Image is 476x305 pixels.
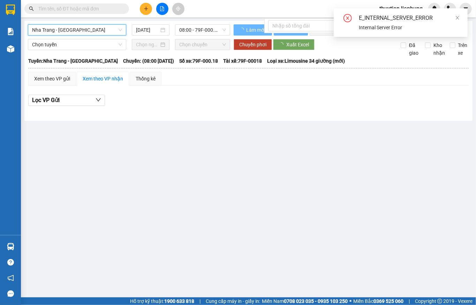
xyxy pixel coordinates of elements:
[437,299,442,304] span: copyright
[234,24,272,36] button: Làm mới
[32,25,122,35] span: Nha Trang - Bình Dương
[136,41,159,48] input: Chọn ngày
[359,24,459,31] div: Internal Server Error
[32,96,60,104] span: Lọc VP Gửi
[262,297,348,305] span: Miền Nam
[6,5,15,15] img: logo-vxr
[349,300,352,303] span: ⚪️
[164,298,194,304] strong: 1900 633 818
[7,45,14,53] img: warehouse-icon
[359,14,459,22] div: E_INTERNAL_SERVER_ERROR
[96,97,101,103] span: down
[234,39,272,50] button: Chuyển phơi
[34,75,70,83] div: Xem theo VP gửi
[7,275,14,281] span: notification
[409,297,410,305] span: |
[460,3,472,15] button: caret-down
[431,6,438,12] img: icon-new-feature
[246,26,266,34] span: Làm mới
[343,14,352,24] span: close-circle
[455,41,470,57] span: Trên xe
[28,95,105,106] button: Lọc VP Gửi
[7,259,14,266] span: question-circle
[156,3,168,15] button: file-add
[28,58,118,64] b: Tuyến: Nha Trang - [GEOGRAPHIC_DATA]
[353,297,403,305] span: Miền Bắc
[7,290,14,297] span: message
[29,6,34,11] span: search
[406,41,421,57] span: Đã giao
[83,75,123,83] div: Xem theo VP nhận
[273,39,315,50] button: Xuất Excel
[463,6,469,12] span: caret-down
[455,15,460,20] span: close
[373,298,403,304] strong: 0369 525 060
[223,57,262,65] span: Tài xế: 79F-00018
[136,26,159,34] input: 12/10/2025
[32,39,122,50] span: Chọn tuyến
[176,6,181,11] span: aim
[136,75,156,83] div: Thống kê
[268,20,390,31] input: Nhập số tổng đài
[179,57,218,65] span: Số xe: 79F-000.18
[239,28,245,32] span: loading
[374,4,428,13] span: thuytien.lienhung
[431,41,448,57] span: Kho nhận
[38,5,121,13] input: Tìm tên, số ĐT hoặc mã đơn
[447,6,453,12] img: phone-icon
[199,297,201,305] span: |
[206,297,260,305] span: Cung cấp máy in - giấy in:
[130,297,194,305] span: Hỗ trợ kỹ thuật:
[123,57,174,65] span: Chuyến: (08:00 [DATE])
[284,298,348,304] strong: 0708 023 035 - 0935 103 250
[179,25,226,35] span: 08:00 - 79F-000.18
[172,3,184,15] button: aim
[7,243,14,250] img: warehouse-icon
[7,28,14,35] img: solution-icon
[179,39,226,50] span: Chọn chuyến
[267,57,345,65] span: Loại xe: Limousine 34 giường (mới)
[140,3,152,15] button: plus
[144,6,149,11] span: plus
[160,6,165,11] span: file-add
